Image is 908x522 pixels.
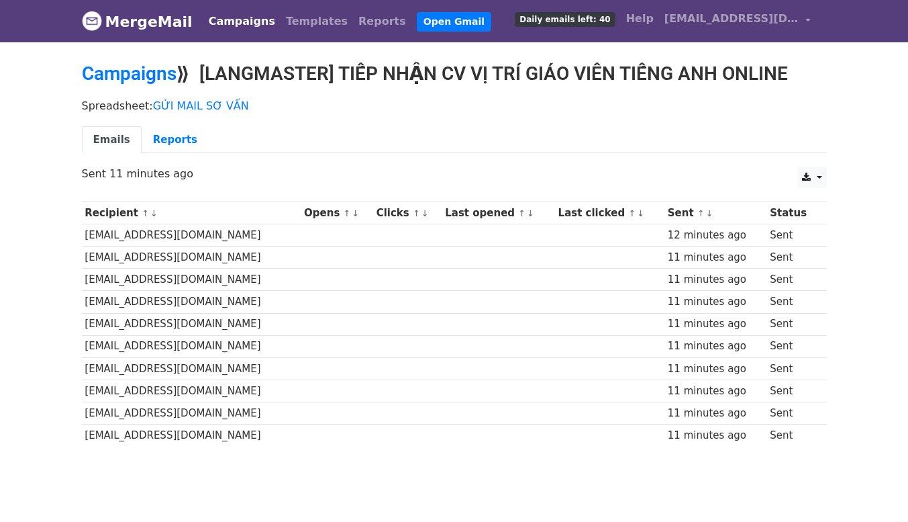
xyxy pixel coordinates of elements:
a: ↑ [142,208,149,218]
td: Sent [766,380,818,402]
a: ↑ [344,208,351,218]
a: Help [621,5,659,32]
span: [EMAIL_ADDRESS][DOMAIN_NAME] [664,11,799,27]
td: [EMAIL_ADDRESS][DOMAIN_NAME] [82,380,301,402]
th: Last clicked [555,202,664,224]
td: Sent [766,335,818,357]
div: 11 minutes ago [668,316,764,332]
h2: ⟫ [LANGMASTER] TIẾP NHẬN CV VỊ TRÍ GIÁO VIÊN TIẾNG ANH ONLINE [82,62,827,85]
td: [EMAIL_ADDRESS][DOMAIN_NAME] [82,224,301,247]
a: ↑ [697,208,705,218]
div: 11 minutes ago [668,406,764,421]
a: Reports [142,126,209,154]
td: Sent [766,247,818,269]
td: [EMAIL_ADDRESS][DOMAIN_NAME] [82,313,301,335]
div: 11 minutes ago [668,339,764,354]
a: [EMAIL_ADDRESS][DOMAIN_NAME] [659,5,816,37]
td: [EMAIL_ADDRESS][DOMAIN_NAME] [82,425,301,447]
div: 11 minutes ago [668,294,764,310]
a: Daily emails left: 40 [509,5,620,32]
td: [EMAIL_ADDRESS][DOMAIN_NAME] [82,269,301,291]
a: ↓ [637,208,644,218]
td: Sent [766,269,818,291]
a: Campaigns [203,8,281,35]
a: ↑ [518,208,525,218]
a: ↓ [352,208,359,218]
a: Templates [281,8,353,35]
td: [EMAIL_ADDRESS][DOMAIN_NAME] [82,402,301,424]
a: Emails [82,126,142,154]
td: Sent [766,357,818,380]
td: Sent [766,402,818,424]
td: Sent [766,224,818,247]
a: ↓ [527,208,534,218]
div: 12 minutes ago [668,228,764,243]
td: Sent [766,313,818,335]
th: Sent [664,202,766,224]
a: GỬI MAIL SƠ VẤN [153,99,249,112]
p: Spreadsheet: [82,99,827,113]
p: Sent 11 minutes ago [82,167,827,181]
td: [EMAIL_ADDRESS][DOMAIN_NAME] [82,357,301,380]
th: Last opened [442,202,554,224]
td: Sent [766,425,818,447]
td: [EMAIL_ADDRESS][DOMAIN_NAME] [82,291,301,313]
div: 11 minutes ago [668,250,764,265]
a: Open Gmail [417,12,491,32]
a: Campaigns [82,62,176,85]
div: 11 minutes ago [668,272,764,288]
span: Daily emails left: 40 [515,12,615,27]
td: [EMAIL_ADDRESS][DOMAIN_NAME] [82,247,301,269]
a: ↑ [628,208,636,218]
img: MergeMail logo [82,11,102,31]
div: 11 minutes ago [668,384,764,399]
a: ↓ [150,208,158,218]
th: Opens [301,202,373,224]
a: MergeMail [82,7,193,36]
td: Sent [766,291,818,313]
th: Clicks [373,202,442,224]
div: 11 minutes ago [668,361,764,377]
a: ↑ [413,208,420,218]
a: ↓ [706,208,713,218]
a: Reports [353,8,411,35]
a: ↓ [421,208,429,218]
th: Status [766,202,818,224]
td: [EMAIL_ADDRESS][DOMAIN_NAME] [82,335,301,357]
th: Recipient [82,202,301,224]
div: 11 minutes ago [668,428,764,443]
